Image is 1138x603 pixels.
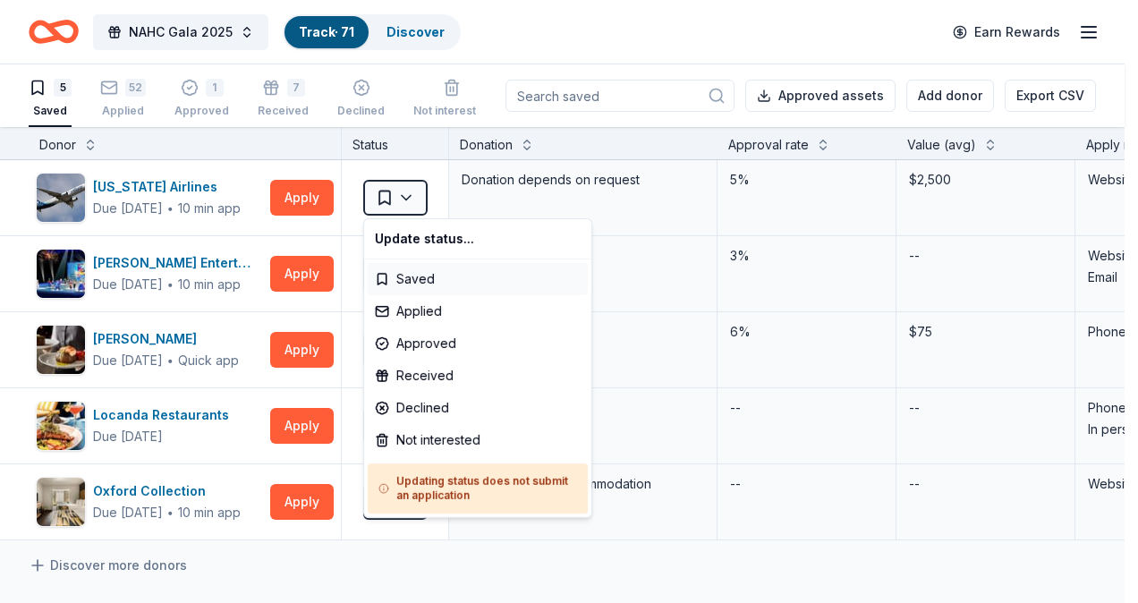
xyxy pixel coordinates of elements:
div: Not interested [368,424,588,456]
div: Saved [368,263,588,295]
div: Update status... [368,223,588,255]
div: Applied [368,295,588,327]
div: Approved [368,327,588,360]
h5: Updating status does not submit an application [378,474,577,503]
div: Received [368,360,588,392]
div: Declined [368,392,588,424]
